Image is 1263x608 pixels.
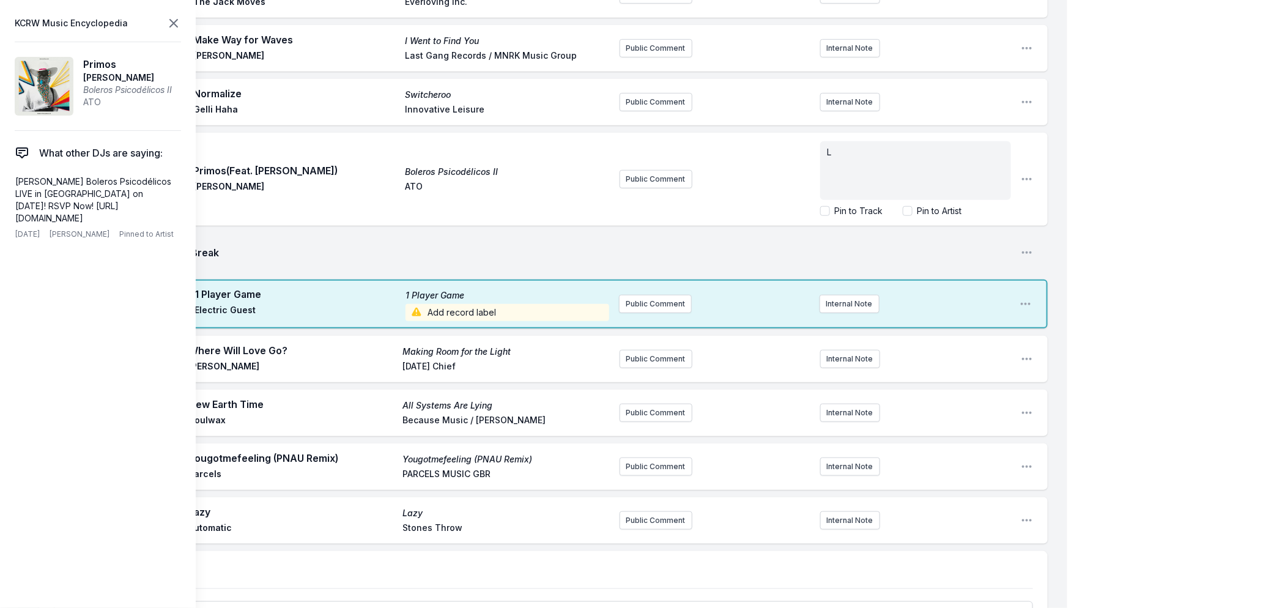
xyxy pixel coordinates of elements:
span: Parcels [188,468,395,483]
button: Internal Note [820,404,880,422]
span: Primos [83,57,172,72]
span: Make Way for Waves [193,32,398,47]
button: Open playlist item options [1021,407,1033,419]
span: Automatic [188,522,395,536]
button: Public Comment [620,170,692,188]
span: 1 Player Game [406,289,609,302]
button: Open playlist item options [1021,173,1033,185]
span: Pinned to Artist [119,229,174,239]
button: Internal Note [820,511,880,530]
span: [PERSON_NAME] [83,72,172,84]
span: [PERSON_NAME] [193,180,398,195]
span: Electric Guest [194,304,398,321]
span: Break [191,245,1011,260]
span: Normalize [193,86,398,101]
button: Open playlist item options [1021,353,1033,365]
span: Stones Throw [402,522,609,536]
span: Lazy [188,505,395,519]
span: [PERSON_NAME] [188,360,395,375]
span: ATO [83,96,172,108]
button: Internal Note [820,295,880,313]
span: 1 Player Game [194,287,398,302]
span: Last Gang Records / MNRK Music Group [405,50,609,64]
span: [DATE] Chief [402,360,609,375]
button: Public Comment [620,404,692,422]
span: ATO [405,180,609,195]
label: Pin to Track [835,205,883,217]
button: Internal Note [820,350,880,368]
button: Open playlist item options [1021,42,1033,54]
button: Public Comment [620,93,692,111]
button: Open playlist item options [1021,514,1033,527]
span: Yougotmefeeling (PNAU Remix) [402,453,609,465]
span: [PERSON_NAME] [193,50,398,64]
button: Public Comment [620,350,692,368]
button: Public Comment [620,511,692,530]
button: Open playlist item options [1021,96,1033,108]
span: Soulwax [188,414,395,429]
span: Add record label [406,304,609,321]
button: Open playlist item options [1021,461,1033,473]
span: New Earth Time [188,397,395,412]
span: I Went to Find You [405,35,609,47]
span: Gelli Haha [193,103,398,118]
span: Because Music / [PERSON_NAME] [402,414,609,429]
span: [PERSON_NAME] [50,229,109,239]
button: Internal Note [820,39,880,57]
button: Public Comment [620,39,692,57]
span: Yougotmefeeling (PNAU Remix) [188,451,395,465]
p: [PERSON_NAME] Boleros Psicodélicos LIVE in [GEOGRAPHIC_DATA] on [DATE]! RSVP Now! [URL][DOMAIN_NAME] [15,176,176,224]
label: Pin to Artist [917,205,962,217]
span: Primos (Feat. [PERSON_NAME]) [193,163,398,178]
button: Internal Note [820,458,880,476]
span: Boleros Psicodélicos II [83,84,172,96]
button: Public Comment [620,458,692,476]
button: Open playlist item options [1021,247,1033,259]
img: Boleros Psicodélicos II [15,57,73,116]
span: Innovative Leisure [405,103,609,118]
span: Switcheroo [405,89,609,101]
button: Public Comment [619,295,692,313]
button: Internal Note [820,93,880,111]
span: PARCELS MUSIC GBR [402,468,609,483]
span: Where Will Love Go? [188,343,395,358]
span: Lazy [402,507,609,519]
button: Open playlist item options [1020,298,1032,310]
span: All Systems Are Lying [402,399,609,412]
span: [DATE] [15,229,40,239]
span: KCRW Music Encyclopedia [15,15,128,32]
span: What other DJs are saying: [39,146,163,160]
span: Making Room for the Light [402,346,609,358]
span: Boleros Psicodélicos II [405,166,609,178]
span: L [828,147,832,157]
